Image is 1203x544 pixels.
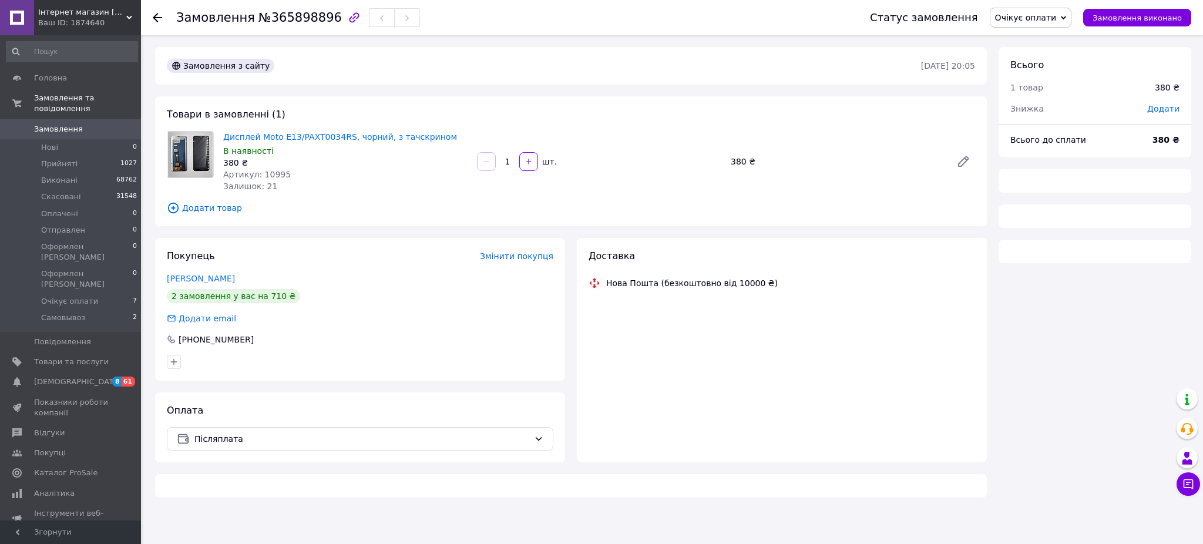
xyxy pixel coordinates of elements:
[167,289,300,303] div: 2 замовлення у вас на 710 ₴
[726,153,947,170] div: 380 ₴
[41,241,133,263] span: Оформлен [PERSON_NAME]
[921,61,975,70] time: [DATE] 20:05
[34,468,98,478] span: Каталог ProSale
[1177,472,1200,496] button: Чат з покупцем
[34,337,91,347] span: Повідомлення
[223,132,457,142] a: Дисплей Moto E13/PAXT0034RS, чорний, з тачскрином
[34,377,121,387] span: [DEMOGRAPHIC_DATA]
[133,241,137,263] span: 0
[167,59,274,73] div: Замовлення з сайту
[41,225,85,236] span: Отправлен
[41,209,78,219] span: Оплачені
[167,202,975,214] span: Додати товар
[870,12,978,23] div: Статус замовлення
[1152,135,1180,145] b: 380 ₴
[167,250,215,261] span: Покупець
[38,7,126,18] span: Інтернет магазин megaget.com.ua
[116,175,137,186] span: 68762
[34,397,109,418] span: Показники роботи компанії
[122,377,135,387] span: 61
[539,156,558,167] div: шт.
[167,405,203,416] span: Оплата
[176,11,255,25] span: Замовлення
[223,170,291,179] span: Артикул: 10995
[34,124,83,135] span: Замовлення
[194,432,529,445] span: Післяплата
[41,313,85,323] span: Самовывоз
[112,377,122,387] span: 8
[120,159,137,169] span: 1027
[133,209,137,219] span: 0
[1147,104,1180,113] span: Додати
[952,150,975,173] a: Редагувати
[133,268,137,290] span: 0
[133,296,137,307] span: 7
[34,448,66,458] span: Покупці
[480,251,553,261] span: Змінити покупця
[34,73,67,83] span: Головна
[34,488,75,499] span: Аналітика
[168,132,213,177] img: Дисплей Moto E13/PAXT0034RS, чорний, з тачскрином
[41,296,98,307] span: Очікує оплати
[177,334,255,345] div: [PHONE_NUMBER]
[1010,104,1044,113] span: Знижка
[41,268,133,290] span: Оформлен [PERSON_NAME]
[41,175,78,186] span: Виконані
[167,109,285,120] span: Товари в замовленні (1)
[167,274,235,283] a: [PERSON_NAME]
[223,146,274,156] span: В наявності
[41,142,58,153] span: Нові
[116,192,137,202] span: 31548
[1010,83,1043,92] span: 1 товар
[34,508,109,529] span: Інструменти веб-майстра та SEO
[6,41,138,62] input: Пошук
[38,18,141,28] div: Ваш ID: 1874640
[589,250,635,261] span: Доставка
[34,357,109,367] span: Товари та послуги
[133,313,137,323] span: 2
[153,12,162,23] div: Повернутися назад
[995,13,1057,22] span: Очікує оплати
[1010,59,1044,70] span: Всього
[223,182,277,191] span: Залишок: 21
[41,159,78,169] span: Прийняті
[1010,135,1086,145] span: Всього до сплати
[1093,14,1182,22] span: Замовлення виконано
[258,11,342,25] span: №365898896
[1083,9,1191,26] button: Замовлення виконано
[1155,82,1180,93] div: 380 ₴
[133,142,137,153] span: 0
[34,93,141,114] span: Замовлення та повідомлення
[41,192,81,202] span: Скасовані
[603,277,781,289] div: Нова Пошта (безкоштовно від 10000 ₴)
[177,313,237,324] div: Додати email
[34,428,65,438] span: Відгуки
[133,225,137,236] span: 0
[223,157,468,169] div: 380 ₴
[166,313,237,324] div: Додати email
